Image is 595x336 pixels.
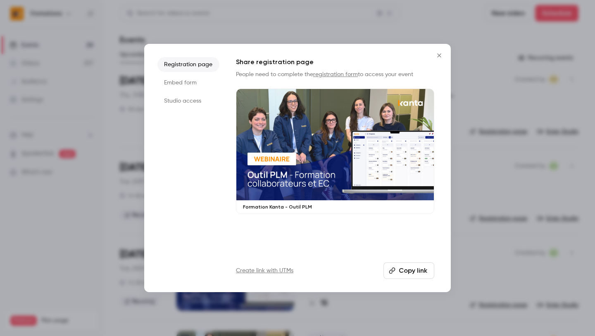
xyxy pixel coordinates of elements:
[157,75,219,90] li: Embed form
[431,47,447,64] button: Close
[236,89,434,214] a: Formation Kanta - Outil PLM
[236,70,434,79] p: People need to complete the to access your event
[383,262,434,279] button: Copy link
[243,204,427,210] p: Formation Kanta - Outil PLM
[236,266,293,275] a: Create link with UTMs
[236,57,434,67] h1: Share registration page
[157,57,219,72] li: Registration page
[313,72,358,77] a: registration form
[157,94,219,108] li: Studio access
